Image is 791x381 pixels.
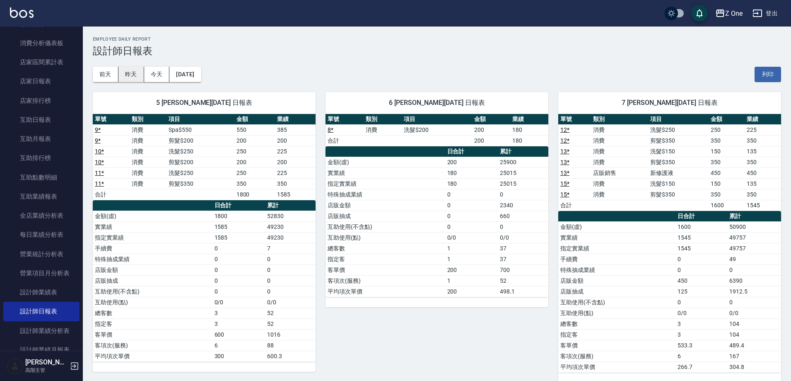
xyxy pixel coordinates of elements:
[498,178,548,189] td: 25015
[275,167,316,178] td: 225
[93,36,781,42] h2: Employee Daily Report
[166,157,234,167] td: 剪髮$200
[402,124,472,135] td: 洗髮$200
[265,232,316,243] td: 49230
[498,221,548,232] td: 0
[445,167,498,178] td: 180
[445,232,498,243] td: 0/0
[445,243,498,254] td: 1
[648,146,709,157] td: 洗髮$150
[166,114,234,125] th: 項目
[498,167,548,178] td: 25015
[93,211,212,221] td: 金額(虛)
[212,275,265,286] td: 0
[3,129,80,148] a: 互助月報表
[265,351,316,362] td: 600.3
[326,167,445,178] td: 實業績
[558,362,675,372] td: 平均項次單價
[727,340,781,351] td: 489.4
[498,265,548,275] td: 700
[510,124,548,135] td: 180
[709,200,745,211] td: 1600
[326,114,548,146] table: a dense table
[727,275,781,286] td: 6390
[275,189,316,200] td: 1585
[709,178,745,189] td: 150
[591,146,648,157] td: 消費
[745,135,781,146] td: 350
[675,340,727,351] td: 533.3
[727,254,781,265] td: 49
[3,206,80,225] a: 全店業績分析表
[3,245,80,264] a: 營業統計分析表
[265,254,316,265] td: 0
[510,114,548,125] th: 業績
[93,297,212,308] td: 互助使用(點)
[93,351,212,362] td: 平均項次單價
[234,157,275,167] td: 200
[675,232,727,243] td: 1545
[265,329,316,340] td: 1016
[234,178,275,189] td: 350
[445,254,498,265] td: 1
[93,340,212,351] td: 客項次(服務)
[3,53,80,72] a: 店家區間累計表
[212,308,265,318] td: 3
[558,308,675,318] td: 互助使用(點)
[326,200,445,211] td: 店販金額
[130,178,166,189] td: 消費
[212,329,265,340] td: 600
[675,221,727,232] td: 1600
[265,275,316,286] td: 0
[727,232,781,243] td: 49757
[709,135,745,146] td: 350
[745,146,781,157] td: 135
[745,200,781,211] td: 1545
[364,114,402,125] th: 類別
[166,167,234,178] td: 洗髮$250
[749,6,781,21] button: 登出
[727,329,781,340] td: 104
[234,124,275,135] td: 550
[212,200,265,211] th: 日合計
[212,351,265,362] td: 300
[727,243,781,254] td: 49757
[3,110,80,129] a: 互助日報表
[472,114,510,125] th: 金額
[3,321,80,340] a: 設計師業績分析表
[326,254,445,265] td: 指定客
[558,265,675,275] td: 特殊抽成業績
[648,124,709,135] td: 洗髮$250
[326,286,445,297] td: 平均項次單價
[326,275,445,286] td: 客項次(服務)
[234,114,275,125] th: 金額
[326,189,445,200] td: 特殊抽成業績
[558,297,675,308] td: 互助使用(不含點)
[591,114,648,125] th: 類別
[558,114,781,211] table: a dense table
[169,67,201,82] button: [DATE]
[326,243,445,254] td: 總客數
[498,254,548,265] td: 37
[93,67,118,82] button: 前天
[727,362,781,372] td: 304.8
[745,178,781,189] td: 135
[103,99,306,107] span: 5 [PERSON_NAME][DATE] 日報表
[745,167,781,178] td: 450
[212,297,265,308] td: 0/0
[591,157,648,167] td: 消費
[265,200,316,211] th: 累計
[648,178,709,189] td: 洗髮$150
[93,45,781,57] h3: 設計師日報表
[130,135,166,146] td: 消費
[675,254,727,265] td: 0
[709,146,745,157] td: 150
[498,211,548,221] td: 660
[558,275,675,286] td: 店販金額
[727,318,781,329] td: 104
[558,340,675,351] td: 客單價
[93,200,316,362] table: a dense table
[675,243,727,254] td: 1545
[275,114,316,125] th: 業績
[3,148,80,167] a: 互助排行榜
